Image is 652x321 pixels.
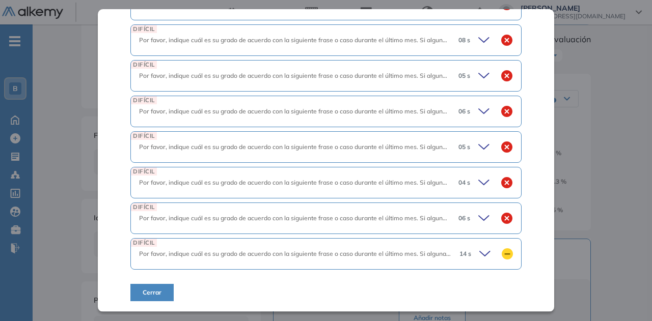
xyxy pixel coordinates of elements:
span: DIFÍCIL [131,61,157,68]
span: DIFÍCIL [131,167,157,175]
span: 08 s [458,36,470,45]
span: 06 s [458,107,470,116]
span: DIFÍCIL [131,239,157,246]
span: DIFÍCIL [131,25,157,33]
button: Cerrar [130,284,174,301]
span: Cerrar [143,288,161,297]
span: DIFÍCIL [131,132,157,139]
span: DIFÍCIL [131,96,157,104]
span: 14 s [459,249,471,258]
span: 06 s [458,214,470,223]
span: 04 s [458,178,470,187]
span: 05 s [458,71,470,80]
span: 05 s [458,142,470,152]
span: DIFÍCIL [131,203,157,211]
